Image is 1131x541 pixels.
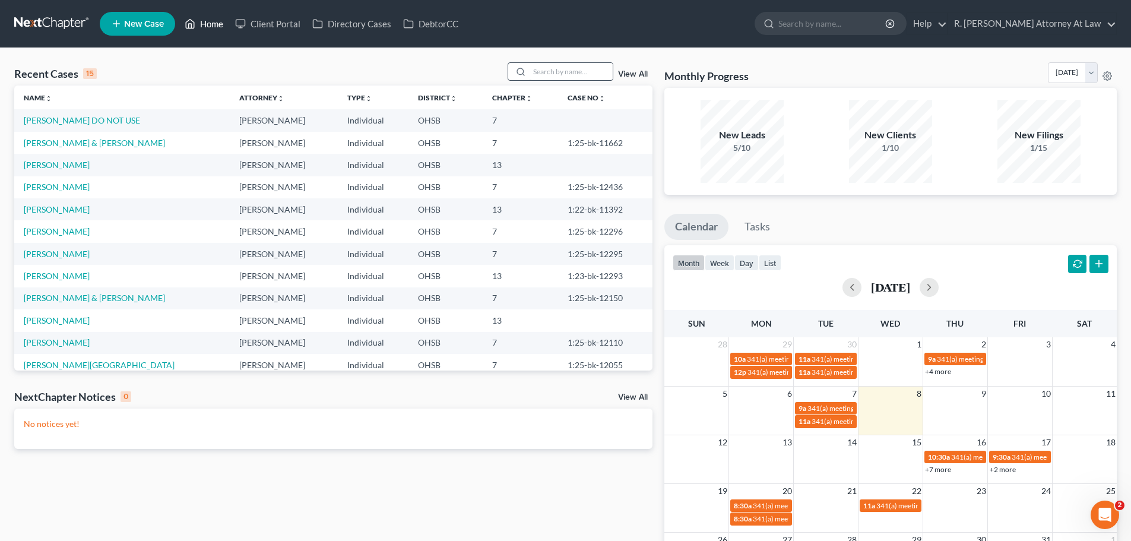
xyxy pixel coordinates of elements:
[83,68,97,79] div: 15
[997,142,1081,154] div: 1/15
[568,93,606,102] a: Case Nounfold_more
[915,387,923,401] span: 8
[230,176,338,198] td: [PERSON_NAME]
[277,95,284,102] i: unfold_more
[408,309,483,331] td: OHSB
[408,176,483,198] td: OHSB
[408,109,483,131] td: OHSB
[24,418,643,430] p: No notices yet!
[1045,337,1052,352] span: 3
[408,220,483,242] td: OHSB
[980,387,987,401] span: 9
[24,204,90,214] a: [PERSON_NAME]
[759,255,781,271] button: list
[121,391,131,402] div: 0
[734,255,759,271] button: day
[347,93,372,102] a: Typeunfold_more
[397,13,464,34] a: DebtorCC
[990,465,1016,474] a: +2 more
[408,332,483,354] td: OHSB
[975,484,987,498] span: 23
[483,287,558,309] td: 7
[1040,435,1052,450] span: 17
[721,387,728,401] span: 5
[664,214,728,240] a: Calendar
[558,243,652,265] td: 1:25-bk-12295
[230,265,338,287] td: [PERSON_NAME]
[24,138,165,148] a: [PERSON_NAME] & [PERSON_NAME]
[483,198,558,220] td: 13
[1012,453,1126,461] span: 341(a) meeting for [PERSON_NAME]
[598,95,606,102] i: unfold_more
[558,176,652,198] td: 1:25-bk-12436
[558,220,652,242] td: 1:25-bk-12296
[849,142,932,154] div: 1/10
[525,95,533,102] i: unfold_more
[492,93,533,102] a: Chapterunfold_more
[753,514,930,523] span: 341(a) meeting for [PERSON_NAME] & [PERSON_NAME]
[24,226,90,236] a: [PERSON_NAME]
[980,337,987,352] span: 2
[951,453,1066,461] span: 341(a) meeting for [PERSON_NAME]
[408,265,483,287] td: OHSB
[925,465,951,474] a: +7 more
[851,387,858,401] span: 7
[705,255,734,271] button: week
[1040,387,1052,401] span: 10
[880,318,900,328] span: Wed
[338,309,408,331] td: Individual
[975,435,987,450] span: 16
[717,484,728,498] span: 19
[24,249,90,259] a: [PERSON_NAME]
[734,514,752,523] span: 8:30a
[928,453,950,461] span: 10:30a
[483,154,558,176] td: 13
[778,12,887,34] input: Search by name...
[306,13,397,34] a: Directory Cases
[230,354,338,376] td: [PERSON_NAME]
[365,95,372,102] i: unfold_more
[483,309,558,331] td: 13
[239,93,284,102] a: Attorneyunfold_more
[408,287,483,309] td: OHSB
[818,318,834,328] span: Tue
[14,67,97,81] div: Recent Cases
[338,220,408,242] td: Individual
[799,404,806,413] span: 9a
[408,198,483,220] td: OHSB
[849,128,932,142] div: New Clients
[812,368,926,377] span: 341(a) meeting for [PERSON_NAME]
[846,484,858,498] span: 21
[1077,318,1092,328] span: Sat
[688,318,705,328] span: Sun
[450,95,457,102] i: unfold_more
[673,255,705,271] button: month
[483,243,558,265] td: 7
[338,132,408,154] td: Individual
[179,13,229,34] a: Home
[781,435,793,450] span: 13
[338,109,408,131] td: Individual
[14,390,131,404] div: NextChapter Notices
[338,198,408,220] td: Individual
[1110,337,1117,352] span: 4
[734,368,746,377] span: 12p
[812,417,989,426] span: 341(a) meeting for [PERSON_NAME] & [PERSON_NAME]
[338,265,408,287] td: Individual
[24,182,90,192] a: [PERSON_NAME]
[1013,318,1026,328] span: Fri
[1105,435,1117,450] span: 18
[230,332,338,354] td: [PERSON_NAME]
[717,337,728,352] span: 28
[230,220,338,242] td: [PERSON_NAME]
[558,354,652,376] td: 1:25-bk-12055
[24,115,140,125] a: [PERSON_NAME] DO NOT USE
[483,132,558,154] td: 7
[925,367,951,376] a: +4 more
[915,337,923,352] span: 1
[1091,501,1119,529] iframe: Intercom live chat
[24,160,90,170] a: [PERSON_NAME]
[338,176,408,198] td: Individual
[230,287,338,309] td: [PERSON_NAME]
[483,109,558,131] td: 7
